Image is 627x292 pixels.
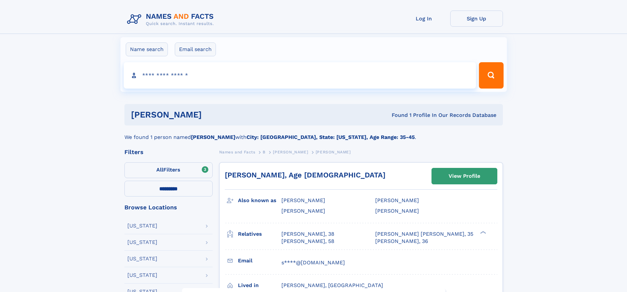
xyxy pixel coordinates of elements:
div: We found 1 person named with . [124,125,503,141]
button: Search Button [479,62,503,89]
span: B [263,150,266,154]
span: [PERSON_NAME] [375,197,419,203]
a: [PERSON_NAME], 58 [281,238,334,245]
input: search input [124,62,476,89]
span: [PERSON_NAME], [GEOGRAPHIC_DATA] [281,282,383,288]
div: [US_STATE] [127,240,157,245]
a: View Profile [432,168,497,184]
span: [PERSON_NAME] [281,208,325,214]
a: Log In [398,11,450,27]
div: View Profile [449,169,480,184]
h3: Also known as [238,195,281,206]
div: Filters [124,149,213,155]
label: Filters [124,162,213,178]
span: All [156,167,163,173]
div: Found 1 Profile In Our Records Database [297,112,496,119]
div: ❯ [479,230,486,234]
h3: Lived in [238,280,281,291]
div: Browse Locations [124,204,213,210]
a: [PERSON_NAME], 36 [375,238,428,245]
div: [US_STATE] [127,273,157,278]
div: [US_STATE] [127,223,157,228]
a: Sign Up [450,11,503,27]
label: Email search [175,42,216,56]
a: [PERSON_NAME], Age [DEMOGRAPHIC_DATA] [225,171,385,179]
span: [PERSON_NAME] [375,208,419,214]
span: [PERSON_NAME] [273,150,308,154]
a: [PERSON_NAME] [273,148,308,156]
a: Names and Facts [219,148,255,156]
a: B [263,148,266,156]
img: Logo Names and Facts [124,11,219,28]
label: Name search [126,42,168,56]
b: City: [GEOGRAPHIC_DATA], State: [US_STATE], Age Range: 35-45 [247,134,415,140]
span: [PERSON_NAME] [281,197,325,203]
h3: Relatives [238,228,281,240]
span: [PERSON_NAME] [316,150,351,154]
a: [PERSON_NAME], 38 [281,230,334,238]
h1: [PERSON_NAME] [131,111,297,119]
div: [US_STATE] [127,256,157,261]
b: [PERSON_NAME] [191,134,235,140]
h3: Email [238,255,281,266]
a: [PERSON_NAME] [PERSON_NAME], 35 [375,230,473,238]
